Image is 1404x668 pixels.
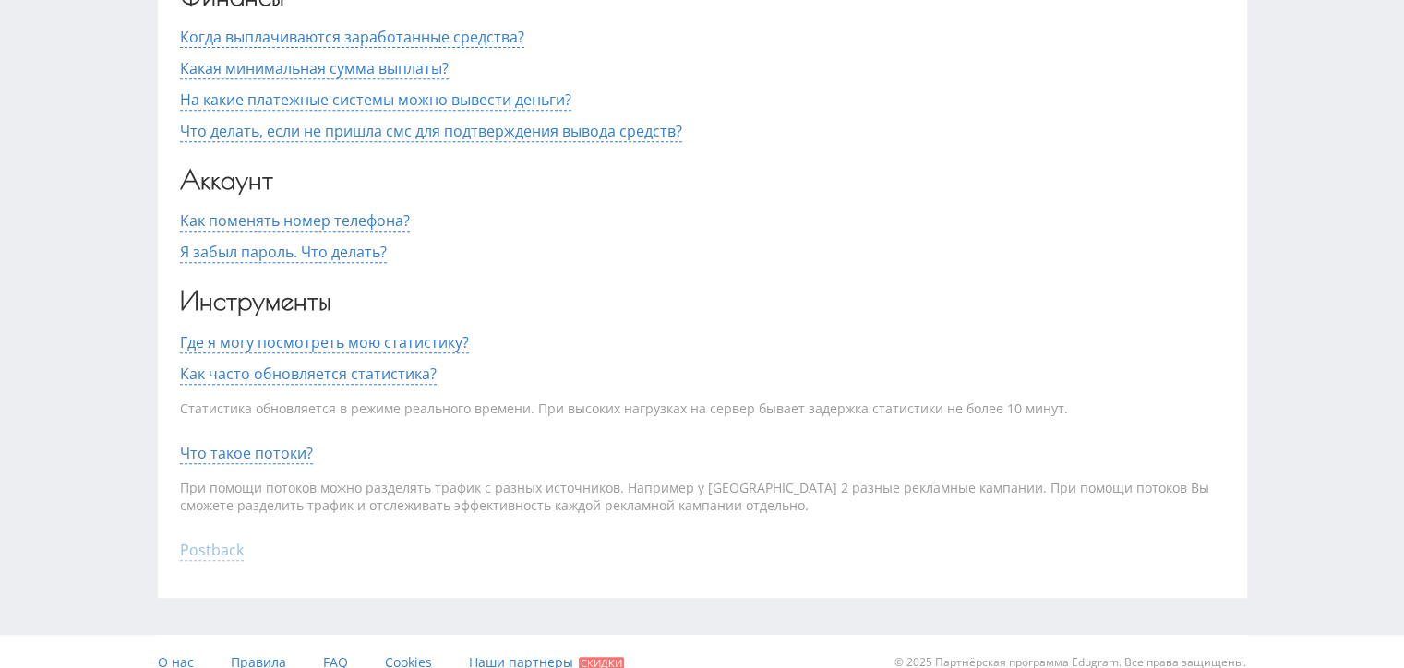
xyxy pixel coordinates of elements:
span: Где я могу посмотреть мою статистику? [180,332,469,353]
span: Как поменять номер телефона? [180,210,410,232]
button: Как часто обновляется статистика? [180,365,437,382]
button: Когда выплачиваются заработанные средства? [180,29,524,45]
button: Что такое потоки? [180,445,313,461]
span: Какая минимальная сумма выплаты? [180,58,449,79]
button: Как поменять номер телефона? [180,212,410,229]
div: Статистика обновляется в режиме реального времени. При высоких нагрузках на сервер бывает задержк... [180,385,1225,433]
span: На какие платежные системы можно вывести деньги? [180,89,571,111]
button: На какие платежные системы можно вывести деньги? [180,91,571,108]
span: Когда выплачиваются заработанные средства? [180,27,524,48]
div: При помощи потоков можно разделять трафик с разных источников. Например у [GEOGRAPHIC_DATA] 2 раз... [180,464,1225,530]
span: Что делать, если не пришла смс для подтверждения вывода средств? [180,121,682,142]
button: Где я могу посмотреть мою статистику? [180,334,469,351]
button: Я забыл пароль. Что делать? [180,244,387,260]
button: Postback [180,542,244,558]
span: Как часто обновляется статистика? [180,364,437,385]
button: Какая минимальная сумма выплаты? [180,60,449,77]
button: Что делать, если не пришла смс для подтверждения вывода средств? [180,123,682,139]
span: Я забыл пароль. Что делать? [180,242,387,263]
span: Postback [180,540,244,561]
h3: Инструменты [180,289,1225,312]
span: Что такое потоки? [180,443,313,464]
h3: Аккаунт [180,168,1225,191]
